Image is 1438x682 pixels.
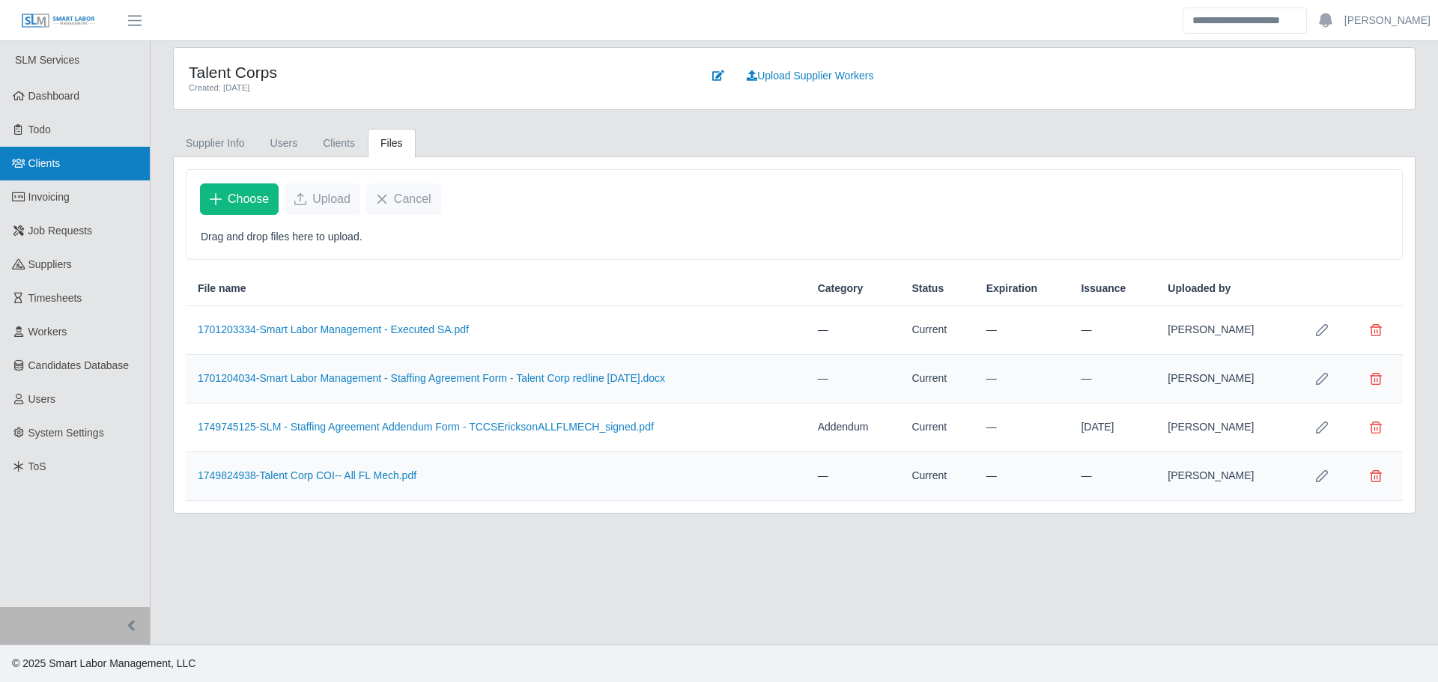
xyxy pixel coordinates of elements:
button: Row Edit [1307,412,1337,442]
div: Created: [DATE] [189,82,680,94]
td: [PERSON_NAME] [1156,306,1295,355]
span: Issuance [1081,281,1126,296]
span: Uploaded by [1168,281,1231,296]
span: Upload [312,190,351,208]
td: — [1069,452,1156,501]
button: Delete file [1361,315,1391,345]
a: 1749745125-SLM - Staffing Agreement Addendum Form - TCCSEricksonALLFLMECH_signed.pdf [198,421,654,433]
span: Cancel [394,190,431,208]
span: Timesheets [28,292,82,304]
p: Drag and drop files here to upload. [201,229,1388,245]
button: Upload [285,183,360,215]
span: Dashboard [28,90,80,102]
td: Current [899,355,974,404]
span: Suppliers [28,258,72,270]
span: © 2025 Smart Labor Management, LLC [12,657,195,669]
a: Files [368,129,416,158]
span: Workers [28,326,67,338]
td: — [806,452,900,501]
td: — [806,306,900,355]
button: Choose [200,183,279,215]
td: [PERSON_NAME] [1156,355,1295,404]
span: Job Requests [28,225,93,237]
td: Addendum [806,404,900,452]
span: Invoicing [28,191,70,203]
img: SLM Logo [21,13,96,29]
button: Cancel [366,183,441,215]
span: ToS [28,460,46,472]
span: SLM Services [15,54,79,66]
td: [PERSON_NAME] [1156,452,1295,501]
span: Clients [28,157,61,169]
button: Row Edit [1307,315,1337,345]
td: — [974,355,1070,404]
a: 1749824938-Talent Corp COI-- All FL Mech.pdf [198,469,416,481]
button: Delete file [1361,364,1391,394]
a: 1701203334-Smart Labor Management - Executed SA.pdf [198,323,469,335]
span: Candidates Database [28,359,130,371]
td: [DATE] [1069,404,1156,452]
td: — [974,306,1070,355]
span: System Settings [28,427,104,439]
input: Search [1183,7,1307,34]
td: [PERSON_NAME] [1156,404,1295,452]
span: File name [198,281,246,296]
button: Row Edit [1307,364,1337,394]
a: Clients [310,129,368,158]
span: Status [911,281,944,296]
a: 1701204034-Smart Labor Management - Staffing Agreement Form - Talent Corp redline [DATE].docx [198,372,665,384]
td: — [974,404,1070,452]
a: Supplier Info [173,129,258,158]
button: Delete file [1361,412,1391,442]
h4: Talent Corps [189,63,680,82]
td: Current [899,404,974,452]
span: Category [818,281,864,296]
span: Choose [228,190,269,208]
td: — [974,452,1070,501]
a: [PERSON_NAME] [1344,13,1431,28]
a: Upload Supplier Workers [737,63,883,89]
td: — [1069,355,1156,404]
td: — [806,355,900,404]
a: Users [258,129,311,158]
td: Current [899,452,974,501]
button: Row Edit [1307,461,1337,491]
span: Users [28,393,56,405]
span: Todo [28,124,51,136]
button: Delete file [1361,461,1391,491]
td: — [1069,306,1156,355]
td: Current [899,306,974,355]
span: Expiration [986,281,1037,296]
